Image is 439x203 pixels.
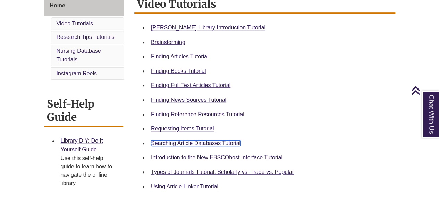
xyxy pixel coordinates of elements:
[151,184,218,189] a: Using Article Linker Tutorial
[57,70,97,76] a: Instagram Reels
[61,138,103,153] a: Library DIY: Do It Yourself Guide
[151,39,185,45] a: Brainstorming
[151,111,244,117] a: Finding Reference Resources Tutorial
[151,154,282,160] a: Introduction to the New EBSCOhost Interface Tutorial
[57,20,93,26] a: Video Tutorials
[151,25,265,31] a: [PERSON_NAME] Library Introduction Tutorial
[151,82,230,88] a: Finding Full Text Articles Tutorial
[151,53,208,59] a: Finding Articles Tutorial
[411,86,437,95] a: Back to Top
[44,95,124,127] h2: Self-Help Guide
[50,2,65,8] span: Home
[151,97,226,103] a: Finding News Sources Tutorial
[61,154,118,187] div: Use this self-help guide to learn how to navigate the online library.
[57,48,101,63] a: Nursing Database Tutorials
[151,126,214,132] a: Requesting Items Tutorial
[57,34,115,40] a: Research Tips Tutorials
[151,68,206,74] a: Finding Books Tutorial
[151,140,240,146] a: Searching Article Databases Tutorial
[151,169,294,175] a: Types of Journals Tutorial: Scholarly vs. Trade vs. Popular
